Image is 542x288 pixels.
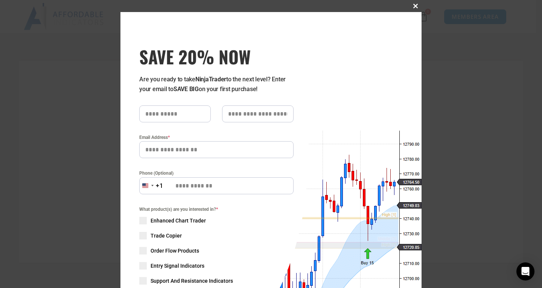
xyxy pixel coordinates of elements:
[174,85,199,93] strong: SAVE BIG
[139,277,294,285] label: Support And Resistance Indicators
[139,262,294,270] label: Entry Signal Indicators
[139,177,163,194] button: Selected country
[195,76,226,83] strong: NinjaTrader
[139,75,294,94] p: Are you ready to take to the next level? Enter your email to on your first purchase!
[151,247,199,254] span: Order Flow Products
[139,206,294,213] span: What product(s) are you interested in?
[151,262,204,270] span: Entry Signal Indicators
[151,217,206,224] span: Enhanced Chart Trader
[139,169,294,177] label: Phone (Optional)
[151,277,233,285] span: Support And Resistance Indicators
[139,232,294,239] label: Trade Copier
[139,134,294,141] label: Email Address
[156,181,163,191] div: +1
[139,247,294,254] label: Order Flow Products
[516,262,534,280] div: Open Intercom Messenger
[151,232,182,239] span: Trade Copier
[139,46,294,67] span: SAVE 20% NOW
[139,217,294,224] label: Enhanced Chart Trader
